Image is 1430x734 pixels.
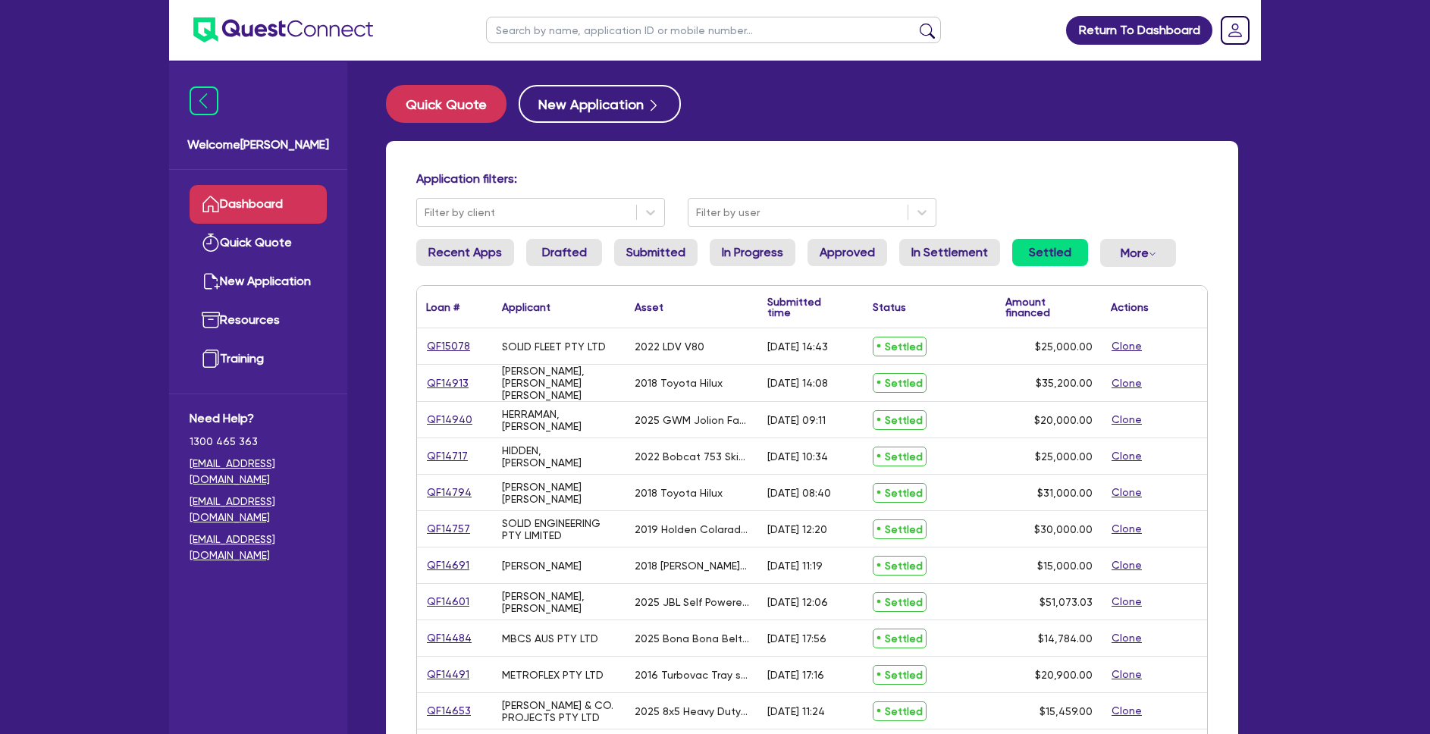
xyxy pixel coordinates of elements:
[1012,239,1088,266] a: Settled
[635,669,749,681] div: 2016 Turbovac Tray sealer TPS Compact XL
[635,302,663,312] div: Asset
[519,85,681,123] button: New Application
[502,365,616,401] div: [PERSON_NAME], [PERSON_NAME] [PERSON_NAME]
[635,377,723,389] div: 2018 Toyota Hilux
[767,560,823,572] div: [DATE] 11:19
[190,224,327,262] a: Quick Quote
[190,301,327,340] a: Resources
[767,450,828,463] div: [DATE] 10:34
[767,414,826,426] div: [DATE] 09:11
[426,484,472,501] a: QF14794
[426,302,459,312] div: Loan #
[873,592,927,612] span: Settled
[873,665,927,685] span: Settled
[1111,666,1143,683] button: Clone
[767,340,828,353] div: [DATE] 14:43
[1111,302,1149,312] div: Actions
[502,444,616,469] div: HIDDEN, [PERSON_NAME]
[1111,484,1143,501] button: Clone
[502,669,604,681] div: METROFLEX PTY LTD
[1036,377,1093,389] span: $35,200.00
[190,340,327,378] a: Training
[526,239,602,266] a: Drafted
[426,411,473,428] a: QF14940
[202,234,220,252] img: quick-quote
[502,481,616,505] div: [PERSON_NAME] [PERSON_NAME]
[635,487,723,499] div: 2018 Toyota Hilux
[873,701,927,721] span: Settled
[426,337,471,355] a: QF15078
[486,17,941,43] input: Search by name, application ID or mobile number...
[767,596,828,608] div: [DATE] 12:06
[1111,337,1143,355] button: Clone
[635,523,749,535] div: 2019 Holden Colarado Trailblazer Z71 4x4 MY18 RG
[873,447,927,466] span: Settled
[416,239,514,266] a: Recent Apps
[767,705,825,717] div: [DATE] 11:24
[808,239,887,266] a: Approved
[426,375,469,392] a: QF14913
[873,519,927,539] span: Settled
[386,85,519,123] a: Quick Quote
[190,409,327,428] span: Need Help?
[190,532,327,563] a: [EMAIL_ADDRESS][DOMAIN_NAME]
[1035,340,1093,353] span: $25,000.00
[190,262,327,301] a: New Application
[426,593,470,610] a: QF14601
[1037,560,1093,572] span: $15,000.00
[426,557,470,574] a: QF14691
[635,340,704,353] div: 2022 LDV V80
[767,296,841,318] div: Submitted time
[1034,414,1093,426] span: $20,000.00
[767,377,828,389] div: [DATE] 14:08
[614,239,698,266] a: Submitted
[187,136,329,154] span: Welcome [PERSON_NAME]
[193,17,373,42] img: quest-connect-logo-blue
[416,171,1208,186] h4: Application filters:
[1037,487,1093,499] span: $31,000.00
[710,239,795,266] a: In Progress
[190,185,327,224] a: Dashboard
[502,699,616,723] div: [PERSON_NAME] & CO. PROJECTS PTY LTD
[1111,593,1143,610] button: Clone
[426,702,472,720] a: QF14653
[386,85,506,123] button: Quick Quote
[426,520,471,538] a: QF14757
[426,629,472,647] a: QF14484
[502,632,598,645] div: MBCS AUS PTY LTD
[426,447,469,465] a: QF14717
[502,302,550,312] div: Applicant
[1111,411,1143,428] button: Clone
[190,494,327,525] a: [EMAIL_ADDRESS][DOMAIN_NAME]
[635,705,749,717] div: 2025 8x5 Heavy Duty Off Road Dual Axle
[1040,705,1093,717] span: $15,459.00
[426,666,470,683] a: QF14491
[635,560,749,572] div: 2018 [PERSON_NAME] SSV 65C
[899,239,1000,266] a: In Settlement
[190,434,327,450] span: 1300 465 363
[1111,520,1143,538] button: Clone
[873,302,906,312] div: Status
[1034,523,1093,535] span: $30,000.00
[502,408,616,432] div: HERRAMAN, [PERSON_NAME]
[873,483,927,503] span: Settled
[767,632,826,645] div: [DATE] 17:56
[1035,450,1093,463] span: $25,000.00
[635,596,749,608] div: 2025 JBL Self Powered Speaker and Subwoofer
[767,487,831,499] div: [DATE] 08:40
[1215,11,1255,50] a: Dropdown toggle
[1111,375,1143,392] button: Clone
[502,560,582,572] div: [PERSON_NAME]
[1066,16,1212,45] a: Return To Dashboard
[190,456,327,488] a: [EMAIL_ADDRESS][DOMAIN_NAME]
[502,340,606,353] div: SOLID FLEET PTY LTD
[1038,632,1093,645] span: $14,784.00
[873,337,927,356] span: Settled
[202,350,220,368] img: training
[873,556,927,576] span: Settled
[202,311,220,329] img: resources
[873,410,927,430] span: Settled
[873,373,927,393] span: Settled
[1040,596,1093,608] span: $51,073.03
